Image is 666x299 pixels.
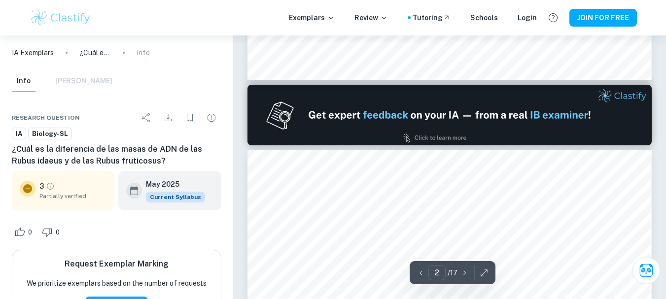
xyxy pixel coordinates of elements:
div: Download [158,108,178,128]
button: Help and Feedback [545,9,561,26]
span: 0 [50,228,65,237]
img: Ad [247,85,652,145]
span: Research question [12,113,80,122]
span: IA [12,129,26,139]
h6: Request Exemplar Marking [65,258,169,270]
a: IA Exemplars [12,47,54,58]
div: Bookmark [180,108,200,128]
h6: May 2025 [146,179,197,190]
a: Biology-SL [28,128,72,140]
div: This exemplar is based on the current syllabus. Feel free to refer to it for inspiration/ideas wh... [146,192,205,202]
p: ¿Cuál es la diferencia de las masas de ADN de las Rubus idaeus y de las Rubus fruticosus? [79,47,111,58]
img: Clastify logo [30,8,92,28]
button: Ask Clai [632,257,660,284]
p: We prioritize exemplars based on the number of requests [27,278,207,289]
p: 3 [39,181,44,192]
p: Review [354,12,388,23]
div: Dislike [39,224,65,240]
a: Tutoring [413,12,451,23]
a: Schools [470,12,498,23]
a: Login [518,12,537,23]
p: Exemplars [289,12,335,23]
a: Grade partially verified [46,182,55,191]
p: Info [137,47,150,58]
div: Report issue [202,108,221,128]
button: JOIN FOR FREE [569,9,637,27]
span: Partially verified [39,192,106,200]
h6: ¿Cuál es la diferencia de las masas de ADN de las Rubus idaeus y de las Rubus fruticosus? [12,143,221,167]
span: 0 [23,228,37,237]
span: Current Syllabus [146,192,205,202]
button: Info [12,70,35,92]
div: Like [12,224,37,240]
span: Biology-SL [29,129,71,139]
p: / 17 [448,267,457,278]
a: IA [12,128,26,140]
div: Share [137,108,156,128]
